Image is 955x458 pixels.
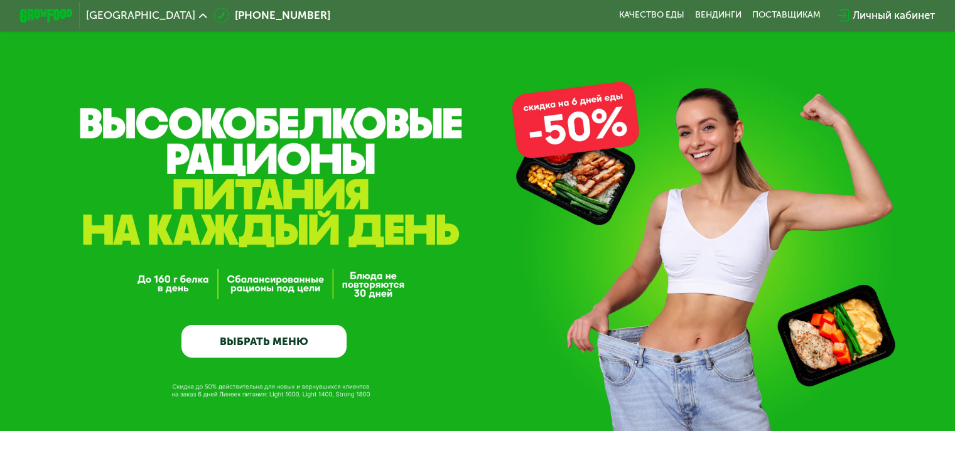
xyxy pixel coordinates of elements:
a: Вендинги [695,10,742,21]
a: [PHONE_NUMBER] [213,8,330,23]
div: Личный кабинет [853,8,935,23]
a: Качество еды [619,10,684,21]
div: поставщикам [752,10,821,21]
a: ВЫБРАТЬ МЕНЮ [181,325,347,358]
span: [GEOGRAPHIC_DATA] [86,10,195,21]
